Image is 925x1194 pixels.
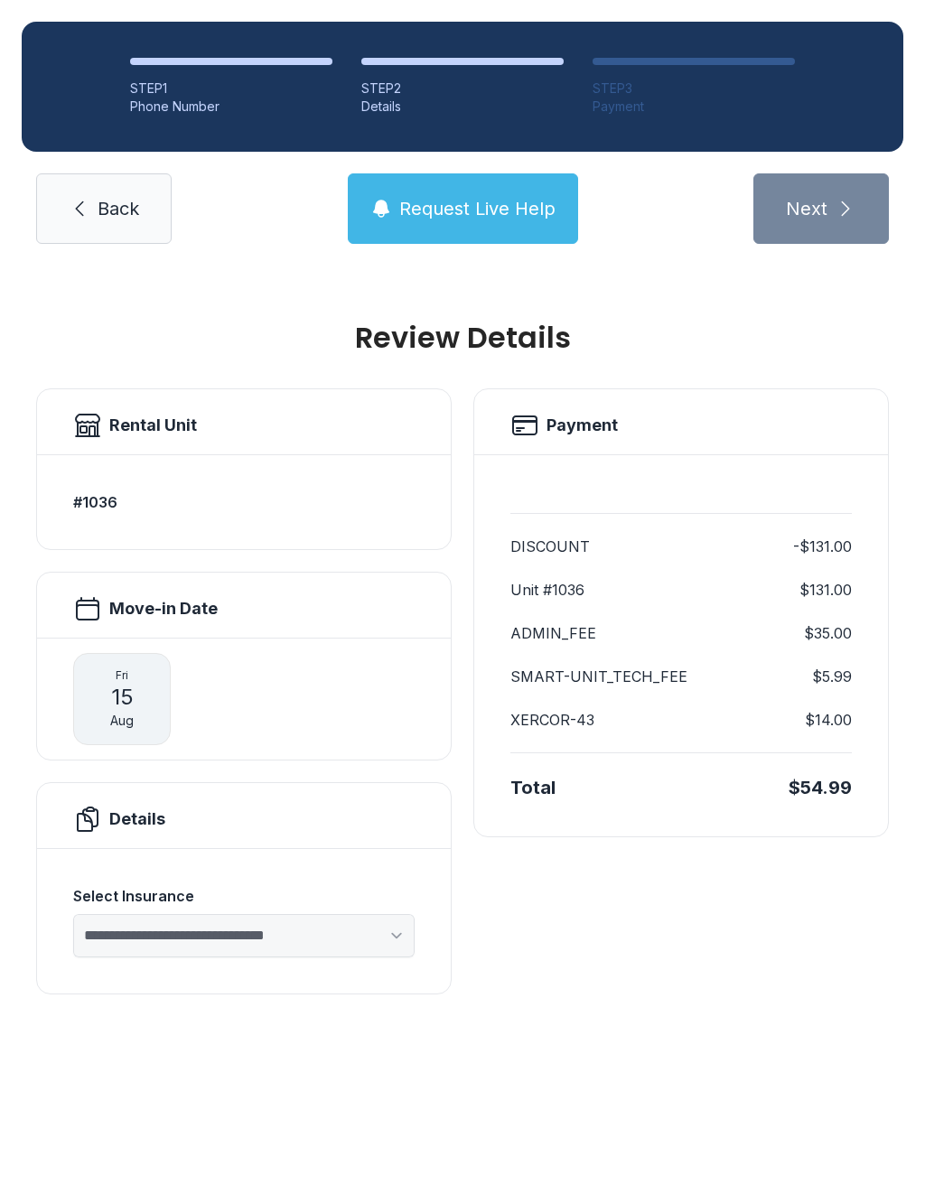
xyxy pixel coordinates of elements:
[116,668,128,683] span: Fri
[110,712,134,730] span: Aug
[399,196,556,221] span: Request Live Help
[793,536,852,557] dd: -$131.00
[361,79,564,98] div: STEP 2
[547,413,618,438] h2: Payment
[111,683,134,712] span: 15
[510,709,594,731] dt: XERCOR-43
[73,885,415,907] div: Select Insurance
[361,98,564,116] div: Details
[109,596,218,621] h2: Move-in Date
[593,79,795,98] div: STEP 3
[130,98,332,116] div: Phone Number
[109,807,165,832] h2: Details
[789,775,852,800] div: $54.99
[804,622,852,644] dd: $35.00
[510,666,687,687] dt: SMART-UNIT_TECH_FEE
[510,536,590,557] dt: DISCOUNT
[98,196,139,221] span: Back
[799,579,852,601] dd: $131.00
[593,98,795,116] div: Payment
[73,491,415,513] h3: #1036
[510,622,596,644] dt: ADMIN_FEE
[812,666,852,687] dd: $5.99
[73,914,415,957] select: Select Insurance
[130,79,332,98] div: STEP 1
[510,579,584,601] dt: Unit #1036
[786,196,827,221] span: Next
[36,323,889,352] h1: Review Details
[109,413,197,438] h2: Rental Unit
[510,775,556,800] div: Total
[805,709,852,731] dd: $14.00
